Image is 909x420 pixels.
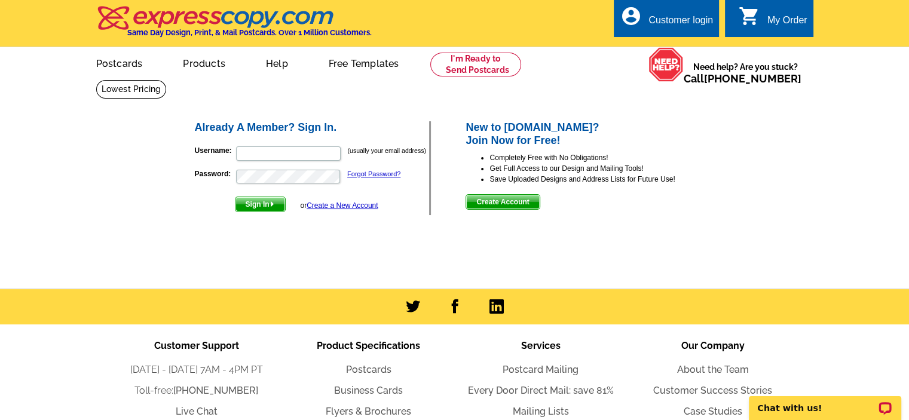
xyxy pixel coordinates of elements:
[154,340,239,351] span: Customer Support
[164,48,244,76] a: Products
[348,147,426,154] small: (usually your email address)
[466,121,716,147] h2: New to [DOMAIN_NAME]? Join Now for Free!
[111,363,283,377] li: [DATE] - [DATE] 7AM - 4PM PT
[334,385,403,396] a: Business Cards
[270,201,275,207] img: button-next-arrow-white.png
[195,168,235,179] label: Password:
[739,5,760,27] i: shopping_cart
[300,200,378,211] div: or
[247,48,307,76] a: Help
[767,15,807,32] div: My Order
[681,340,745,351] span: Our Company
[235,197,286,212] button: Sign In
[521,340,561,351] span: Services
[310,48,418,76] a: Free Templates
[466,194,540,210] button: Create Account
[326,406,411,417] a: Flyers & Brochures
[513,406,569,417] a: Mailing Lists
[489,163,716,174] li: Get Full Access to our Design and Mailing Tools!
[77,48,162,76] a: Postcards
[346,364,391,375] a: Postcards
[111,384,283,398] li: Toll-free:
[648,47,684,82] img: help
[307,201,378,210] a: Create a New Account
[648,15,713,32] div: Customer login
[195,121,430,134] h2: Already A Member? Sign In.
[684,61,807,85] span: Need help? Are you stuck?
[195,145,235,156] label: Username:
[466,195,539,209] span: Create Account
[489,152,716,163] li: Completely Free with No Obligations!
[176,406,218,417] a: Live Chat
[684,406,742,417] a: Case Studies
[704,72,801,85] a: [PHONE_NUMBER]
[684,72,801,85] span: Call
[173,385,258,396] a: [PHONE_NUMBER]
[96,14,372,37] a: Same Day Design, Print, & Mail Postcards. Over 1 Million Customers.
[653,385,772,396] a: Customer Success Stories
[741,382,909,420] iframe: LiveChat chat widget
[127,28,372,37] h4: Same Day Design, Print, & Mail Postcards. Over 1 Million Customers.
[503,364,579,375] a: Postcard Mailing
[620,5,641,27] i: account_circle
[235,197,285,211] span: Sign In
[489,174,716,185] li: Save Uploaded Designs and Address Lists for Future Use!
[347,170,400,177] a: Forgot Password?
[620,13,713,28] a: account_circle Customer login
[739,13,807,28] a: shopping_cart My Order
[677,364,749,375] a: About the Team
[317,340,420,351] span: Product Specifications
[468,385,614,396] a: Every Door Direct Mail: save 81%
